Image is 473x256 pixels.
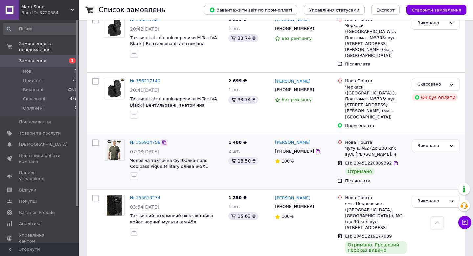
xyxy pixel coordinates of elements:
[23,78,43,84] span: Прийняті
[274,86,315,94] div: [PHONE_NUMBER]
[104,78,124,99] img: Фото товару
[19,221,42,227] span: Аналітика
[417,198,446,205] div: Виконано
[400,7,466,12] a: Створити замовлення
[107,195,122,216] img: Фото товару
[130,26,159,32] span: 20:42[DATE]
[282,36,312,41] span: Без рейтингу
[19,130,61,136] span: Товари та послуги
[130,149,159,154] span: 07:08[DATE]
[19,58,46,64] span: Замовлення
[204,5,297,15] button: Завантажити звіт по пром-оплаті
[130,17,160,22] a: № 356217301
[99,6,165,14] h1: Список замовлень
[104,17,124,38] img: Фото товару
[75,105,77,111] span: 7
[228,78,247,83] span: 2 699 ₴
[130,140,160,145] a: № 355934756
[19,198,37,204] span: Покупці
[228,87,240,92] span: 1 шт.
[23,96,45,102] span: Скасовані
[104,140,125,161] a: Фото товару
[412,93,458,101] div: Очікує оплати
[19,41,79,53] span: Замовлення та повідомлення
[275,195,310,201] a: [PERSON_NAME]
[19,210,55,216] span: Каталог ProSale
[282,214,294,219] span: 100%
[275,17,310,23] a: [PERSON_NAME]
[130,213,213,224] a: Тактичний штурмовий рюкзак олива койот чорний мультикам 45л
[371,5,400,15] button: Експорт
[104,17,125,38] a: Фото товару
[417,20,446,27] div: Виконано
[345,167,375,175] div: Отримано
[345,145,407,157] div: Чугуїв, №2 (до 200 кг): вул. [PERSON_NAME], 4
[23,68,33,74] span: Нові
[23,105,44,111] span: Оплачені
[345,178,407,184] div: Післяплата
[345,161,392,166] span: ЕН: 20451220889392
[282,97,312,102] span: Без рейтингу
[228,140,247,145] span: 1 480 ₴
[228,26,240,31] span: 1 шт.
[275,140,310,146] a: [PERSON_NAME]
[130,35,217,52] a: Тактичні літні напівчеревики M-Tac IVA Black | Вентильовані, анатомічна устілка, TPU-підошва
[19,232,61,244] span: Управління сайтом
[23,87,43,93] span: Виконані
[228,96,258,104] div: 33.74 ₴
[107,140,121,160] img: Фото товару
[274,202,315,211] div: [PHONE_NUMBER]
[19,141,68,147] span: [DEMOGRAPHIC_DATA]
[417,81,446,88] div: Скасовано
[104,195,125,216] a: Фото товару
[345,78,407,84] div: Нова Пошта
[345,61,407,67] div: Післяплата
[282,159,294,164] span: 100%
[130,96,217,114] a: Тактичні літні напівчеревики M-Tac IVA Black | Вентильовані, анатомічна устілка, TPU-підошва
[228,204,240,209] span: 1 шт.
[130,78,160,83] a: № 356217140
[345,140,407,145] div: Нова Пошта
[228,149,240,154] span: 2 шт.
[406,5,466,15] button: Створити замовлення
[345,195,407,201] div: Нова Пошта
[458,216,471,229] button: Чат з покупцем
[228,34,258,42] div: 33.74 ₴
[228,17,247,22] span: 2 699 ₴
[72,78,77,84] span: 79
[21,10,79,16] div: Ваш ID: 3720584
[345,23,407,59] div: Черкаси ([GEOGRAPHIC_DATA].), Поштомат №5703: вул. [STREET_ADDRESS][PERSON_NAME] (маг. [GEOGRAPHI...
[309,8,359,13] span: Управління статусами
[345,201,407,231] div: смт. Покровське ([GEOGRAPHIC_DATA], [GEOGRAPHIC_DATA].), №2 (до 30 кг): вул. [STREET_ADDRESS]
[130,158,208,169] a: Чоловіча тактична футболка-поло Coolpass Pique Military олива S-5XL
[19,153,61,165] span: Показники роботи компанії
[417,142,446,149] div: Виконано
[3,23,78,35] input: Пошук
[75,68,77,74] span: 0
[228,157,258,165] div: 18.50 ₴
[69,58,76,64] span: 1
[345,234,392,239] span: ЕН: 20451219177039
[68,87,77,93] span: 2501
[345,84,407,120] div: Черкаси ([GEOGRAPHIC_DATA].), Поштомат №5703: вул. [STREET_ADDRESS][PERSON_NAME] (маг. [GEOGRAPHI...
[345,17,407,23] div: Нова Пошта
[345,123,407,129] div: Пром-оплата
[19,119,51,125] span: Повідомлення
[130,88,159,93] span: 20:41[DATE]
[19,187,36,193] span: Відгуки
[412,8,461,13] span: Створити замовлення
[209,7,292,13] span: Завантажити звіт по пром-оплаті
[19,170,61,182] span: Панель управління
[228,212,258,220] div: 15.63 ₴
[275,78,310,85] a: [PERSON_NAME]
[130,195,160,200] a: № 355613274
[70,96,77,102] span: 479
[21,4,71,10] span: Marti Shop
[274,147,315,156] div: [PHONE_NUMBER]
[228,195,247,200] span: 1 250 ₴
